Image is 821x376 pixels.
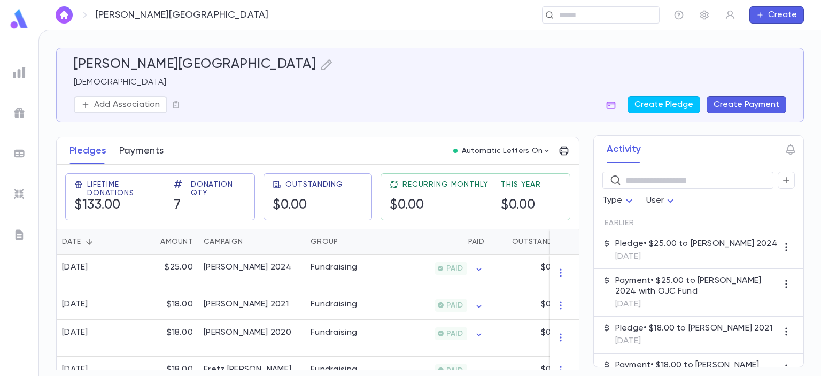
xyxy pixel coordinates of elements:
p: $0.00 [541,299,564,310]
button: Pledges [69,137,106,164]
p: [DATE] [615,299,778,310]
button: Sort [451,233,468,250]
span: Outstanding [285,180,343,189]
div: Eretz Yisroel Raffle 2024 [204,262,292,273]
button: Sort [338,233,355,250]
div: Group [311,229,338,255]
button: Add Association [74,96,167,113]
img: logo [9,9,30,29]
div: Paid [468,229,484,255]
h5: 7 [174,197,181,213]
div: Amount [160,229,193,255]
h5: $0.00 [390,197,424,213]
span: Recurring Monthly [402,180,488,189]
div: Outstanding [512,229,564,255]
p: [DATE] [615,336,772,347]
div: $18.00 [129,320,198,357]
p: Payment • $25.00 to [PERSON_NAME] 2024 with OJC Fund [615,275,778,297]
button: Create Payment [707,96,786,113]
h5: $133.00 [74,197,121,213]
div: Eretz Yisroel Raffle 2020 [204,327,291,338]
p: [PERSON_NAME][GEOGRAPHIC_DATA] [96,9,268,21]
div: Outstanding [490,229,570,255]
span: PAID [442,301,467,310]
button: Payments [119,137,164,164]
div: Fundraising [311,364,357,375]
p: $0.00 [541,262,564,273]
div: Type [602,190,636,211]
span: User [646,196,664,205]
span: PAID [442,264,467,273]
span: PAID [442,329,467,338]
div: $18.00 [129,291,198,320]
span: PAID [442,366,467,375]
div: Date [57,229,129,255]
div: [DATE] [62,364,88,375]
img: reports_grey.c525e4749d1bce6a11f5fe2a8de1b229.svg [13,66,26,79]
button: Sort [495,233,512,250]
span: Earlier [605,219,634,227]
p: $0.00 [541,364,564,375]
div: [DATE] [62,262,88,273]
img: batches_grey.339ca447c9d9533ef1741baa751efc33.svg [13,147,26,160]
p: [DATE] [615,251,778,262]
p: Add Association [94,99,160,110]
p: [DEMOGRAPHIC_DATA] [74,77,786,88]
p: $0.00 [541,327,564,338]
div: Amount [129,229,198,255]
p: Pledge • $25.00 to [PERSON_NAME] 2024 [615,239,778,249]
div: Campaign [204,229,243,255]
div: Campaign [198,229,305,255]
button: Create [749,6,804,24]
div: Eretz Yisroel Raffle 2021 [204,299,289,310]
img: letters_grey.7941b92b52307dd3b8a917253454ce1c.svg [13,228,26,241]
span: Donation Qty [191,180,246,197]
div: Fundraising [311,327,357,338]
div: User [646,190,677,211]
button: Sort [143,233,160,250]
span: Type [602,196,623,205]
p: Pledge • $18.00 to [PERSON_NAME] 2021 [615,323,772,334]
button: Create Pledge [628,96,700,113]
div: Fundraising [311,299,357,310]
h5: $0.00 [273,197,307,213]
button: Automatic Letters On [449,143,556,158]
div: Date [62,229,81,255]
h5: $0.00 [501,197,536,213]
div: $25.00 [129,255,198,291]
div: Fundraising [311,262,357,273]
h5: [PERSON_NAME][GEOGRAPHIC_DATA] [74,57,316,73]
div: Paid [385,229,490,255]
span: Lifetime Donations [87,180,161,197]
img: imports_grey.530a8a0e642e233f2baf0ef88e8c9fcb.svg [13,188,26,201]
p: Automatic Letters On [462,147,543,155]
div: [DATE] [62,299,88,310]
img: campaigns_grey.99e729a5f7ee94e3726e6486bddda8f1.svg [13,106,26,119]
button: Sort [81,233,98,250]
button: Sort [243,233,260,250]
button: Activity [607,136,641,163]
img: home_white.a664292cf8c1dea59945f0da9f25487c.svg [58,11,71,19]
div: Group [305,229,385,255]
span: This Year [501,180,541,189]
div: [DATE] [62,327,88,338]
